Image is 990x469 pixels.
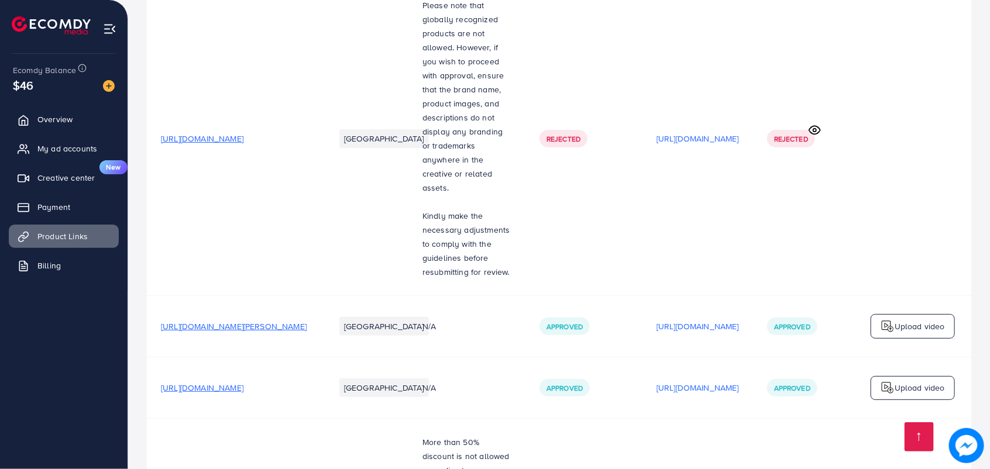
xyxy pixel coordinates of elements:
img: image [953,432,981,460]
span: Payment [37,201,70,213]
span: My ad accounts [37,143,97,154]
a: Overview [9,108,119,131]
a: Payment [9,195,119,219]
span: Ecomdy Balance [13,64,76,76]
span: [URL][DOMAIN_NAME] [161,133,243,144]
span: Approved [774,383,810,393]
p: Upload video [895,319,945,333]
li: [GEOGRAPHIC_DATA] [339,317,429,336]
a: Creative centerNew [9,166,119,189]
span: [URL][DOMAIN_NAME][PERSON_NAME] [161,320,307,332]
span: Approved [546,383,583,393]
span: Approved [546,322,583,332]
span: $46 [12,75,35,95]
span: Billing [37,260,61,271]
img: logo [881,381,895,395]
span: New [99,160,128,174]
span: Creative center [37,172,95,184]
span: N/A [422,382,436,394]
a: Product Links [9,225,119,248]
img: logo [12,16,91,35]
p: [URL][DOMAIN_NAME] [656,319,739,333]
span: Approved [774,322,810,332]
img: image [103,80,115,92]
p: Kindly make the necessary adjustments to comply with the guidelines before resubmitting for review. [422,209,511,279]
span: Overview [37,113,73,125]
span: Product Links [37,230,88,242]
a: My ad accounts [9,137,119,160]
img: menu [103,22,116,36]
li: [GEOGRAPHIC_DATA] [339,129,429,148]
p: [URL][DOMAIN_NAME] [656,381,739,395]
span: Rejected [774,134,808,144]
span: N/A [422,320,436,332]
span: [URL][DOMAIN_NAME] [161,382,243,394]
span: Rejected [546,134,580,144]
img: logo [881,319,895,333]
p: Upload video [895,381,945,395]
li: [GEOGRAPHIC_DATA] [339,378,429,397]
p: [URL][DOMAIN_NAME] [656,132,739,146]
a: Billing [9,254,119,277]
